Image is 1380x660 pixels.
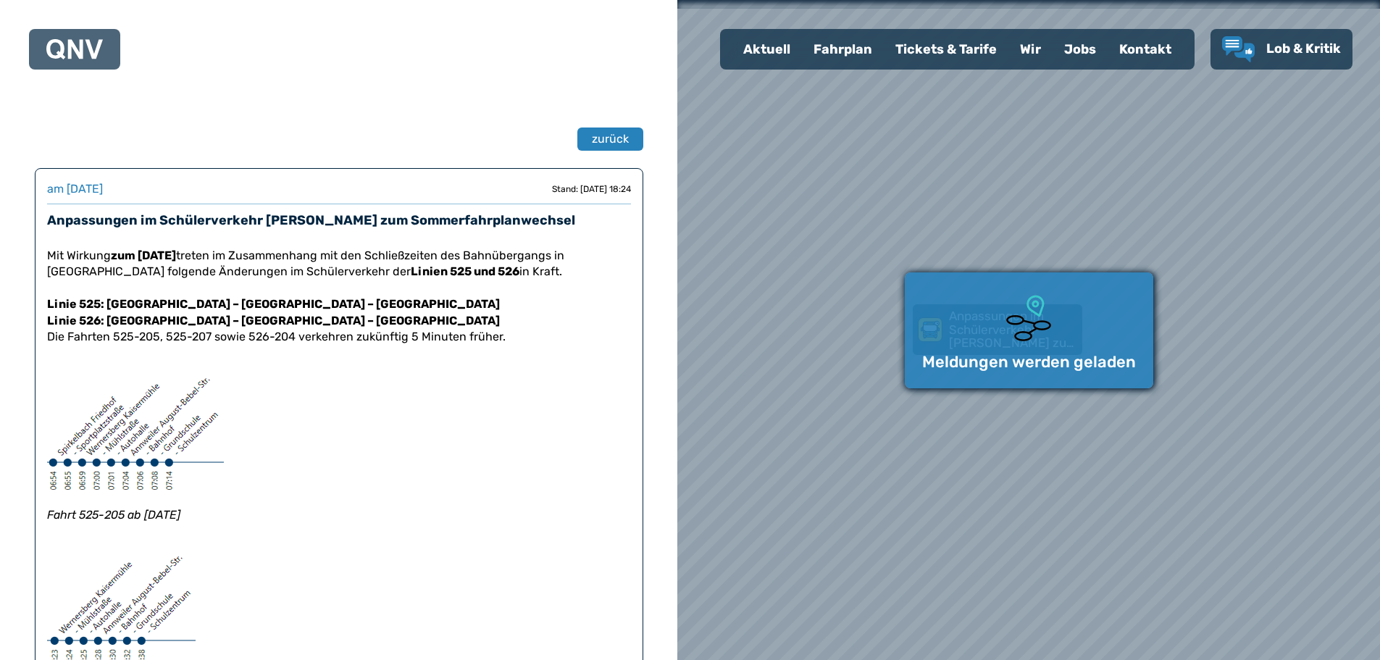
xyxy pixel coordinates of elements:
[552,183,631,195] div: Stand: [DATE] 18:24
[802,30,884,68] a: Fahrplan
[47,210,631,230] h3: Anpassungen im Schülerverkehr [PERSON_NAME] zum Sommerfahrplanwechsel
[47,297,500,311] strong: Linie 525: [GEOGRAPHIC_DATA] – [GEOGRAPHIC_DATA] – [GEOGRAPHIC_DATA]
[1000,290,1058,348] img: Ladeanimation
[1266,41,1341,57] span: Lob & Kritik
[47,248,631,280] p: Mit Wirkung treten im Zusammenhang mit den Schließzeiten des Bahnübergangs in [GEOGRAPHIC_DATA] f...
[732,30,802,68] a: Aktuell
[577,128,643,151] button: zurück
[46,35,103,64] a: QNV Logo
[411,264,519,278] strong: Linien 525 und 526
[592,130,629,148] span: zurück
[47,371,224,493] img: upload_8be105b52ed172348666d91e6fa17ee6.png
[922,354,1136,371] p: Meldungen werden geladen
[47,508,180,522] em: Fahrt 525-205 ab [DATE]
[1108,30,1183,68] a: Kontakt
[47,314,500,327] strong: Linie 526: [GEOGRAPHIC_DATA] – [GEOGRAPHIC_DATA] – [GEOGRAPHIC_DATA]
[47,180,103,198] div: am [DATE]
[47,280,631,346] p: Die Fahrten 525-205, 525-207 sowie 526-204 verkehren zukünftig 5 Minuten früher.
[1053,30,1108,68] a: Jobs
[111,248,176,262] strong: zum [DATE]
[46,39,103,59] img: QNV Logo
[1008,30,1053,68] a: Wir
[1222,36,1341,62] a: Lob & Kritik
[884,30,1008,68] a: Tickets & Tarife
